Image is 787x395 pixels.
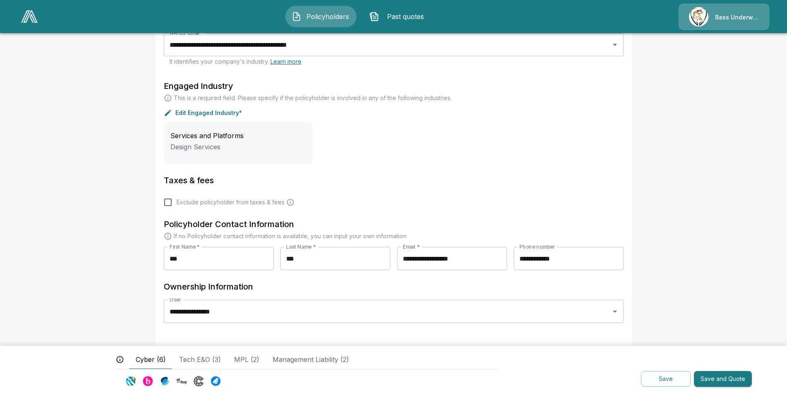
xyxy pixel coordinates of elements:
[177,376,187,386] img: Carrier Logo
[234,354,259,364] span: MPL (2)
[21,10,38,23] img: AA Logo
[369,12,379,22] img: Past quotes Icon
[273,354,349,364] span: Management Liability (2)
[174,94,452,102] p: This is a required field. Please specify if the policyholder is involved in any of the following ...
[164,79,624,93] h6: Engaged Industry
[164,218,624,231] h6: Policyholder Contact Information
[286,198,294,206] svg: Carrier and processing fees will still be applied
[211,376,221,386] img: Carrier Logo
[519,243,555,250] label: Phone number
[609,39,621,50] button: Open
[286,243,316,250] label: Last Name *
[363,6,434,27] button: Past quotes IconPast quotes
[160,376,170,386] img: Carrier Logo
[403,243,420,250] label: Email *
[170,296,181,303] label: User
[285,6,356,27] button: Policyholders IconPolicyholders
[170,143,220,151] span: Design Services
[179,354,221,364] span: Tech E&O (3)
[174,232,407,240] p: If no Policyholder contact information is available, you can input your own information
[175,110,242,116] p: Edit Engaged Industry*
[270,58,301,65] a: Learn more
[136,354,166,364] span: Cyber (6)
[292,12,301,22] img: Policyholders Icon
[170,243,200,250] label: First Name *
[305,12,350,22] span: Policyholders
[170,58,301,65] span: It identifies your company's industry.
[170,132,244,140] span: Services and Platforms
[164,174,624,187] h6: Taxes & fees
[609,306,621,317] button: Open
[383,12,428,22] span: Past quotes
[194,376,204,386] img: Carrier Logo
[164,280,624,293] h6: Ownership Information
[177,198,285,206] span: Exclude policyholder from taxes & fees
